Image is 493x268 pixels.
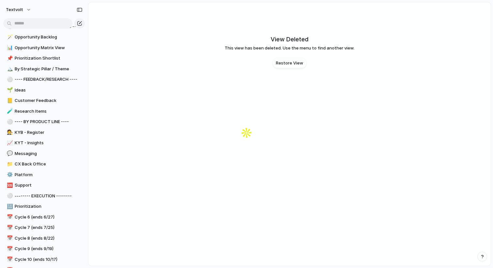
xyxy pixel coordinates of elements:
button: 🆘 [6,182,12,189]
div: 📒 [7,97,11,105]
button: 🌱 [6,87,12,93]
a: 📁CX Back Office [3,159,85,169]
a: ⚪---- FEEDBACK/RESEARCH ---- [3,75,85,84]
span: textvolt [6,7,23,13]
span: CX Back Office [15,161,82,167]
a: 📌Prioritization Shortlist [3,53,85,63]
span: Opportunity Matrix View [15,45,82,51]
button: ⚪ [6,23,12,30]
span: -------- EXECUTION -------- [15,193,82,199]
a: 🪄Opportunity Backlog [3,32,85,42]
span: This view has been deleted. Use the menu to find another view. [225,45,354,51]
span: Messaging [15,150,82,157]
button: 📌 [6,55,12,62]
div: 📅 [7,213,11,221]
a: 🧑‍⚖️KYB - Register [3,128,85,137]
div: 🧪 [7,107,11,115]
a: 🔢Prioritization [3,202,85,211]
div: 🆘 [7,182,11,189]
div: ⚙️ [7,171,11,178]
button: 📁 [6,161,12,167]
div: ⚪ [7,118,11,126]
button: ⚪ [6,76,12,83]
button: ⚪ [6,193,12,199]
div: ⚪ [7,76,11,83]
a: 📒Customer Feedback [3,96,85,106]
a: 💬Messaging [3,149,85,159]
div: 📁 [7,161,11,168]
button: 📊 [6,45,12,51]
span: Cycle 6 (ends 6/27) [15,214,82,220]
span: Restore View [276,60,303,66]
button: 🧪 [6,108,12,115]
span: ---- FEEDBACK/RESEARCH ---- [15,76,82,83]
button: 📈 [6,140,12,146]
a: 📈KYT - Insights [3,138,85,148]
span: Platform [15,172,82,178]
div: 🏔️ [7,65,11,73]
button: 📒 [6,97,12,104]
span: Prioritization [15,203,82,210]
a: 🆘Support [3,180,85,190]
span: Prioritization Shortlist [15,55,82,62]
a: ⚪---- BY PRODUCT LINE ---- [3,117,85,127]
span: Opportunity Backlog [15,34,82,40]
span: ---- BY PRODUCT LINE ---- [15,119,82,125]
button: 📅 [6,214,12,220]
span: KYB - Register [15,129,82,136]
button: 💬 [6,150,12,157]
button: ⚪ [6,119,12,125]
button: 🏔️ [6,66,12,72]
div: 📌 [7,55,11,62]
div: 🔢 [7,203,11,210]
a: ⚪-------- EXECUTION -------- [3,191,85,201]
button: textvolt [3,5,35,15]
button: 🪄 [6,34,12,40]
button: ⚙️ [6,172,12,178]
div: 📈 [7,139,11,147]
a: 🌱Ideas [3,85,85,95]
div: 🌱 [7,86,11,94]
div: 💬 [7,150,11,157]
a: 📅Cycle 6 (ends 6/27) [3,212,85,222]
a: 📊Opportunity Matrix View [3,43,85,53]
span: Ideas [15,87,82,93]
div: 📊 [7,44,11,51]
a: ⚙️Platform [3,170,85,180]
a: 🧪Research Items [3,106,85,116]
h2: View Deleted [271,35,308,44]
button: 🧑‍⚖️ [6,129,12,136]
span: Research Items [15,108,82,115]
span: Support [15,182,82,189]
button: Restore View [273,58,306,68]
span: KYT - Insights [15,140,82,146]
button: 🔢 [6,203,12,210]
span: By Strategic Pillar / Theme [15,66,82,72]
a: 🏔️By Strategic Pillar / Theme [3,64,85,74]
div: 🧑‍⚖️ [7,129,11,136]
div: 🪄 [7,34,11,41]
div: ⚪ [7,192,11,200]
span: Customer Feedback [15,97,82,104]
